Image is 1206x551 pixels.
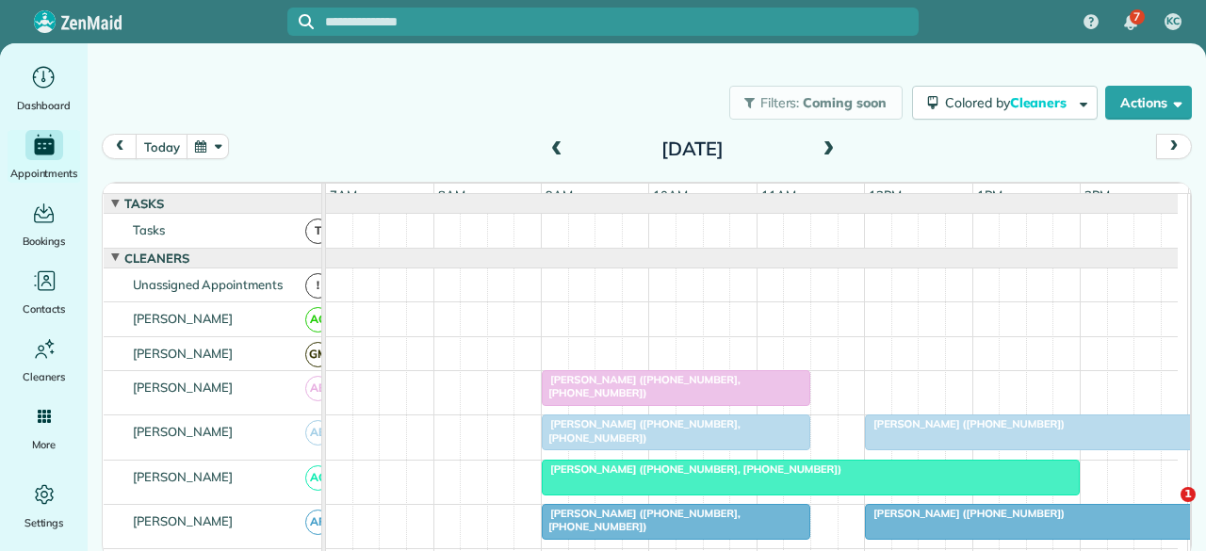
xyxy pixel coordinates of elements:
[32,435,56,454] span: More
[1166,14,1180,29] span: KC
[305,510,331,535] span: AF
[129,513,237,528] span: [PERSON_NAME]
[541,417,741,444] span: [PERSON_NAME] ([PHONE_NUMBER], [PHONE_NUMBER])
[803,94,888,111] span: Coming soon
[8,333,80,386] a: Cleaners
[305,342,331,367] span: GM
[1133,9,1140,24] span: 7
[129,222,169,237] span: Tasks
[541,462,842,476] span: [PERSON_NAME] ([PHONE_NUMBER], [PHONE_NUMBER])
[1010,94,1070,111] span: Cleaners
[760,94,800,111] span: Filters:
[102,134,138,159] button: prev
[575,138,810,159] h2: [DATE]
[23,232,66,251] span: Bookings
[8,479,80,532] a: Settings
[24,513,64,532] span: Settings
[305,465,331,491] span: AC
[129,469,237,484] span: [PERSON_NAME]
[23,367,65,386] span: Cleaners
[865,187,905,203] span: 12pm
[287,14,314,29] button: Focus search
[305,376,331,401] span: AB
[10,164,78,183] span: Appointments
[1111,2,1150,43] div: 7 unread notifications
[1142,487,1187,532] iframe: Intercom live chat
[973,187,1006,203] span: 1pm
[541,507,741,533] span: [PERSON_NAME] ([PHONE_NUMBER], [PHONE_NUMBER])
[864,507,1066,520] span: [PERSON_NAME] ([PHONE_NUMBER])
[129,311,237,326] span: [PERSON_NAME]
[1181,487,1196,502] span: 1
[8,266,80,318] a: Contacts
[1105,86,1192,120] button: Actions
[299,14,314,29] svg: Focus search
[649,187,692,203] span: 10am
[129,380,237,395] span: [PERSON_NAME]
[305,307,331,332] span: AC
[758,187,800,203] span: 11am
[326,187,361,203] span: 7am
[912,86,1098,120] button: Colored byCleaners
[129,346,237,361] span: [PERSON_NAME]
[541,373,741,399] span: [PERSON_NAME] ([PHONE_NUMBER], [PHONE_NUMBER])
[136,134,187,159] button: today
[8,130,80,183] a: Appointments
[864,417,1066,430] span: [PERSON_NAME] ([PHONE_NUMBER])
[542,187,577,203] span: 9am
[23,300,65,318] span: Contacts
[305,219,331,244] span: T
[129,277,286,292] span: Unassigned Appointments
[121,196,168,211] span: Tasks
[305,420,331,446] span: AB
[121,251,193,266] span: Cleaners
[8,198,80,251] a: Bookings
[129,424,237,439] span: [PERSON_NAME]
[434,187,469,203] span: 8am
[17,96,71,115] span: Dashboard
[305,273,331,299] span: !
[1081,187,1114,203] span: 2pm
[8,62,80,115] a: Dashboard
[945,94,1073,111] span: Colored by
[1156,134,1192,159] button: next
